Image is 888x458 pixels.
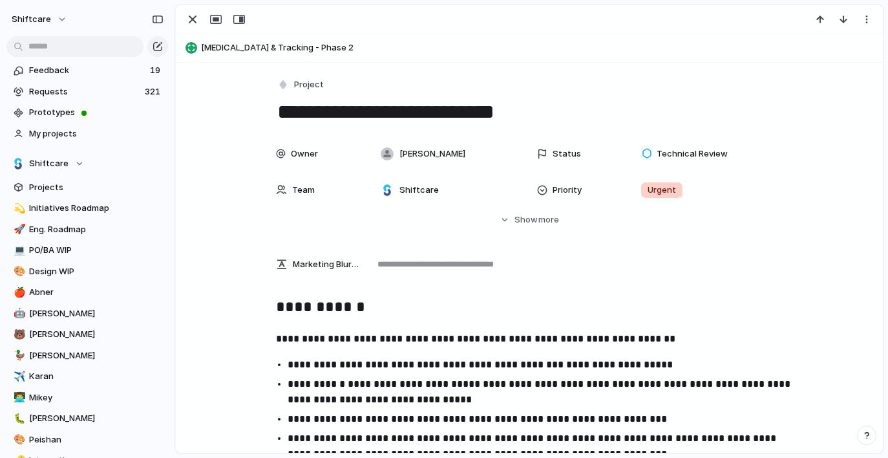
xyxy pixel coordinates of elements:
[6,304,168,323] a: 🤖[PERSON_NAME]
[29,328,164,341] span: [PERSON_NAME]
[6,283,168,302] a: 🍎Abner
[29,265,164,278] span: Design WIP
[29,412,164,425] span: [PERSON_NAME]
[6,199,168,218] a: 💫Initiatives Roadmap
[657,147,728,160] span: Technical Review
[6,124,168,144] a: My projects
[29,64,146,77] span: Feedback
[293,258,359,271] span: Marketing Blurb (15-20 Words)
[29,286,164,299] span: Abner
[29,202,164,215] span: Initiatives Roadmap
[6,220,168,239] a: 🚀Eng. Roadmap
[12,433,25,446] button: 🎨
[14,306,23,321] div: 🤖
[14,264,23,279] div: 🎨
[6,409,168,428] a: 🐛[PERSON_NAME]
[6,9,74,30] button: shiftcare
[12,328,25,341] button: 🐻
[29,157,69,170] span: Shiftcare
[14,348,23,363] div: 🦆
[150,64,163,77] span: 19
[6,367,168,386] a: ✈️Karan
[294,78,324,91] span: Project
[12,370,25,383] button: ✈️
[12,244,25,257] button: 💻
[291,147,318,160] span: Owner
[182,38,877,58] button: [MEDICAL_DATA] & Tracking - Phase 2
[648,184,676,197] span: Urgent
[12,13,51,26] span: shiftcare
[29,244,164,257] span: PO/BA WIP
[6,61,168,80] a: Feedback19
[29,106,164,119] span: Prototypes
[29,307,164,320] span: [PERSON_NAME]
[292,184,315,197] span: Team
[14,222,23,237] div: 🚀
[14,369,23,384] div: ✈️
[29,127,164,140] span: My projects
[29,181,164,194] span: Projects
[29,370,164,383] span: Karan
[553,184,582,197] span: Priority
[12,265,25,278] button: 🎨
[29,85,141,98] span: Requests
[29,391,164,404] span: Mikey
[6,325,168,344] a: 🐻[PERSON_NAME]
[12,307,25,320] button: 🤖
[12,391,25,404] button: 👨‍💻
[399,147,465,160] span: [PERSON_NAME]
[12,223,25,236] button: 🚀
[399,184,439,197] span: Shiftcare
[12,286,25,299] button: 🍎
[6,82,168,102] a: Requests321
[29,223,164,236] span: Eng. Roadmap
[6,241,168,260] a: 💻PO/BA WIP
[6,388,168,408] a: 👨‍💻Mikey
[6,346,168,365] a: 🦆[PERSON_NAME]
[6,154,168,173] button: Shiftcare
[12,412,25,425] button: 🐛
[6,178,168,197] a: Projects
[553,147,581,160] span: Status
[6,103,168,122] a: Prototypes
[14,243,23,258] div: 💻
[14,285,23,300] div: 🍎
[14,411,23,426] div: 🐛
[12,202,25,215] button: 💫
[514,213,538,226] span: Show
[538,213,559,226] span: more
[14,201,23,216] div: 💫
[145,85,163,98] span: 321
[29,433,164,446] span: Peishan
[201,41,877,54] span: [MEDICAL_DATA] & Tracking - Phase 2
[276,208,783,232] button: Showmore
[275,76,328,94] button: Project
[6,262,168,281] a: 🎨Design WIP
[14,432,23,447] div: 🎨
[14,390,23,405] div: 👨‍💻
[12,349,25,362] button: 🦆
[6,430,168,450] a: 🎨Peishan
[29,349,164,362] span: [PERSON_NAME]
[14,327,23,342] div: 🐻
